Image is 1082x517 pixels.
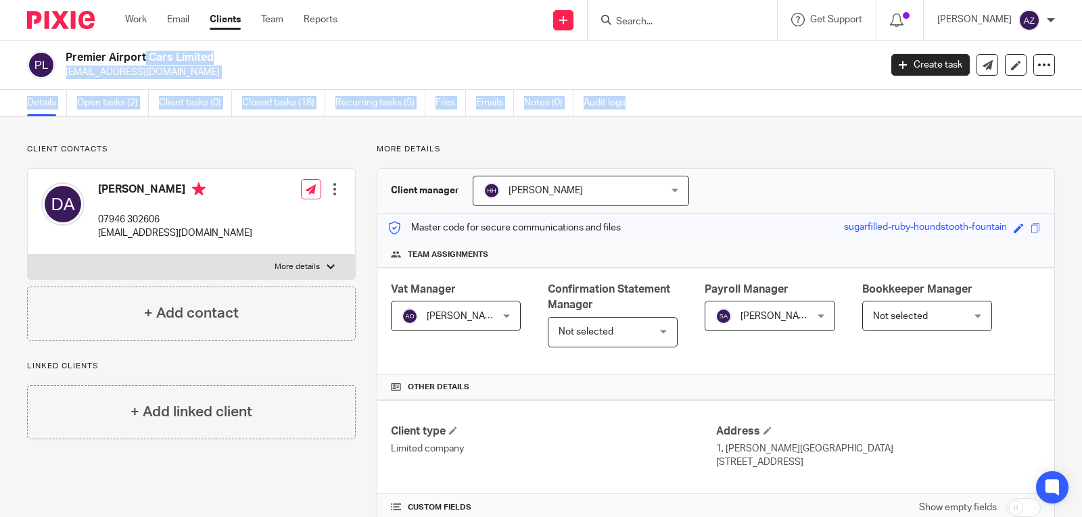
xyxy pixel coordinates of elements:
[275,262,320,272] p: More details
[844,220,1007,236] div: sugarfilled-ruby-houndstooth-fountain
[304,13,337,26] a: Reports
[408,382,469,393] span: Other details
[476,90,514,116] a: Emails
[810,15,862,24] span: Get Support
[402,308,418,324] img: svg%3E
[509,186,583,195] span: [PERSON_NAME]
[891,54,970,76] a: Create task
[548,284,670,310] span: Confirmation Statement Manager
[98,182,252,199] h4: [PERSON_NAME]
[391,502,715,513] h4: CUSTOM FIELDS
[27,90,67,116] a: Details
[27,11,95,29] img: Pixie
[387,221,621,235] p: Master code for secure communications and files
[584,90,636,116] a: Audit logs
[27,51,55,79] img: svg%3E
[427,312,501,321] span: [PERSON_NAME]
[159,90,232,116] a: Client tasks (0)
[705,284,789,295] span: Payroll Manager
[524,90,573,116] a: Notes (0)
[144,303,239,324] h4: + Add contact
[408,249,488,260] span: Team assignments
[242,90,325,116] a: Closed tasks (18)
[919,501,997,514] label: Show empty fields
[391,424,715,439] h4: Client type
[716,442,1041,456] p: 1, [PERSON_NAME][GEOGRAPHIC_DATA]
[131,401,252,422] h4: + Add linked client
[391,184,459,197] h3: Client manager
[167,13,189,26] a: Email
[77,90,149,116] a: Open tasks (2)
[192,182,206,196] i: Primary
[41,182,85,226] img: svg%3E
[716,424,1041,439] h4: Address
[27,361,356,372] p: Linked clients
[484,182,500,199] img: svg%3E
[862,284,972,295] span: Bookkeeper Manager
[1018,9,1040,31] img: svg%3E
[66,51,710,65] h2: Premier Airport Cars Limited
[873,312,928,321] span: Not selected
[377,144,1055,155] p: More details
[615,16,736,28] input: Search
[740,312,815,321] span: [PERSON_NAME]
[98,213,252,226] p: 07946 302606
[436,90,466,116] a: Files
[715,308,732,324] img: svg%3E
[391,284,456,295] span: Vat Manager
[125,13,147,26] a: Work
[716,456,1041,469] p: [STREET_ADDRESS]
[391,442,715,456] p: Limited company
[66,66,871,79] p: [EMAIL_ADDRESS][DOMAIN_NAME]
[559,327,613,337] span: Not selected
[335,90,425,116] a: Recurring tasks (5)
[98,226,252,240] p: [EMAIL_ADDRESS][DOMAIN_NAME]
[261,13,283,26] a: Team
[27,144,356,155] p: Client contacts
[937,13,1012,26] p: [PERSON_NAME]
[210,13,241,26] a: Clients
